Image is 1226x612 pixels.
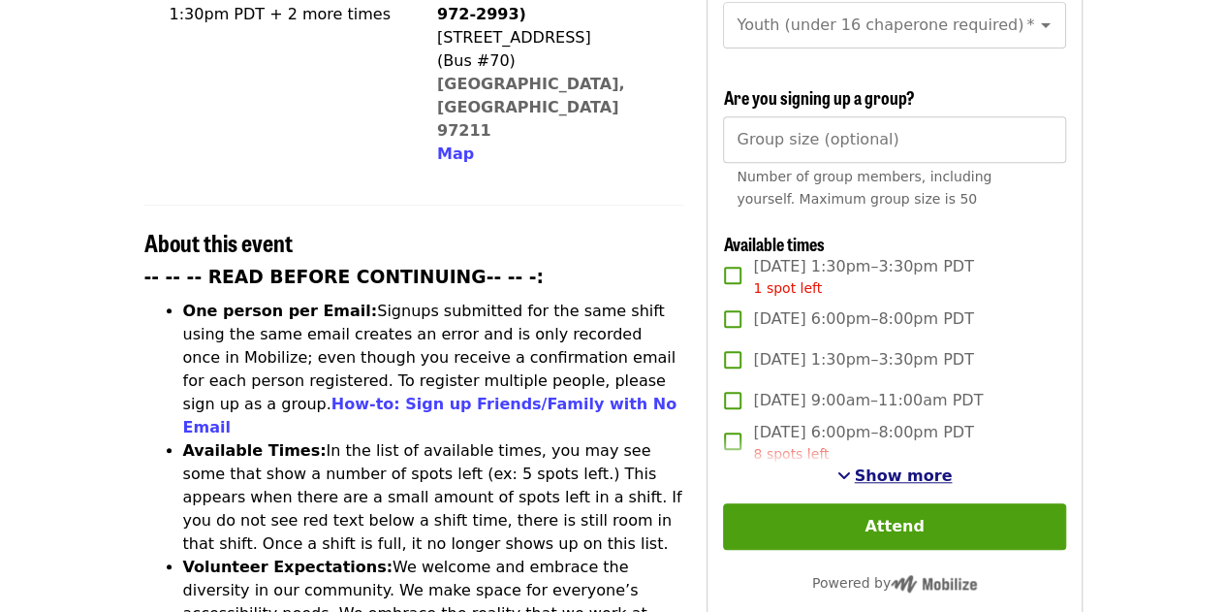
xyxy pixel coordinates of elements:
a: [GEOGRAPHIC_DATA], [GEOGRAPHIC_DATA] 97211 [437,75,625,140]
strong: One person per Email: [183,302,378,320]
div: (Bus #70) [437,49,668,73]
div: [STREET_ADDRESS] [437,26,668,49]
button: Map [437,143,474,166]
span: [DATE] 6:00pm–8:00pm PDT [753,307,973,331]
span: Available times [723,231,824,256]
span: Powered by [812,575,977,591]
span: Show more [855,467,953,485]
span: Map [437,145,474,163]
strong: -- -- -- READ BEFORE CONTINUING-- -- -: [144,267,544,287]
strong: Volunteer Expectations: [183,558,393,576]
span: About this event [144,225,293,259]
span: [DATE] 1:30pm–3:30pm PDT [753,348,973,371]
span: Number of group members, including yourself. Maximum group size is 50 [737,169,991,207]
input: [object Object] [723,116,1065,163]
span: 8 spots left [753,446,829,462]
div: 1:30pm PDT + 2 more times [170,3,391,26]
img: Powered by Mobilize [891,575,977,593]
span: Are you signing up a group? [723,84,914,110]
span: [DATE] 1:30pm–3:30pm PDT [753,255,973,299]
button: See more timeslots [837,465,953,488]
span: [DATE] 9:00am–11:00am PDT [753,389,983,412]
span: 1 spot left [753,280,822,296]
button: Attend [723,503,1065,550]
li: In the list of available times, you may see some that show a number of spots left (ex: 5 spots le... [183,439,684,556]
a: How-to: Sign up Friends/Family with No Email [183,395,677,436]
li: Signups submitted for the same shift using the same email creates an error and is only recorded o... [183,300,684,439]
span: [DATE] 6:00pm–8:00pm PDT [753,421,973,465]
button: Open [1032,12,1059,39]
strong: Available Times: [183,441,327,460]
